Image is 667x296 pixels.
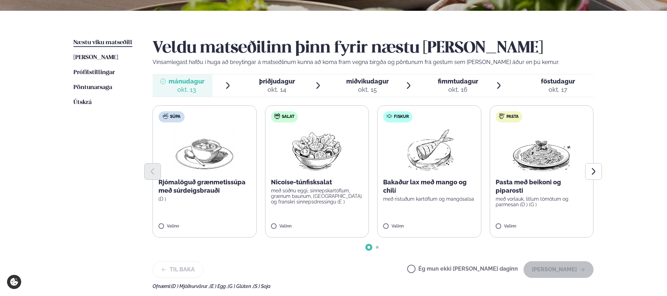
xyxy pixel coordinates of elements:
[376,246,379,249] span: Go to slide 2
[541,78,575,85] span: föstudagur
[387,113,392,119] img: fish.svg
[499,113,505,119] img: pasta.svg
[346,78,389,85] span: miðvikudagur
[496,196,588,207] p: með vorlauk, litlum tómötum og parmesan (D ) (G )
[153,39,594,58] h2: Veldu matseðilinn þinn fyrir næstu [PERSON_NAME]
[394,114,409,120] span: Fiskur
[259,78,295,85] span: þriðjudagur
[228,283,253,289] span: (G ) Glúten ,
[73,55,118,61] span: [PERSON_NAME]
[383,178,475,195] p: Bakaður lax með mango og chilí
[158,178,251,195] p: Rjómalöguð grænmetissúpa með súrdeigsbrauði
[585,163,602,180] button: Next slide
[511,128,572,173] img: Spagetti.png
[253,283,271,289] span: (S ) Soja
[174,128,235,173] img: Soup.png
[73,83,112,92] a: Pöntunarsaga
[169,86,204,94] div: okt. 13
[73,54,118,62] a: [PERSON_NAME]
[210,283,228,289] span: (E ) Egg ,
[73,69,115,77] a: Prófílstillingar
[169,78,204,85] span: mánudagur
[282,114,294,120] span: Salat
[496,178,588,195] p: Pasta með beikoni og piparosti
[170,114,180,120] span: Súpa
[7,275,21,289] a: Cookie settings
[171,283,210,289] span: (D ) Mjólkurvörur ,
[438,78,478,85] span: fimmtudagur
[286,128,348,173] img: Salad.png
[271,178,363,186] p: Nicoise-túnfisksalat
[271,188,363,205] p: með soðnu eggi, sinnepskartöflum, grænum baunum, [GEOGRAPHIC_DATA] og franskri sinnepsdressingu (E )
[153,261,203,278] button: Til baka
[541,86,575,94] div: okt. 17
[158,196,251,202] p: (D )
[153,283,594,289] div: Ofnæmi:
[144,163,161,180] button: Previous slide
[153,58,594,66] p: Vinsamlegast hafðu í huga að breytingar á matseðlinum kunna að koma fram vegna birgða og pöntunum...
[506,114,519,120] span: Pasta
[367,246,370,249] span: Go to slide 1
[346,86,389,94] div: okt. 15
[259,86,295,94] div: okt. 14
[523,261,594,278] button: [PERSON_NAME]
[73,98,92,107] a: Útskrá
[383,196,475,202] p: með ristuðum kartöflum og mangósalsa
[163,113,168,119] img: soup.svg
[398,128,460,173] img: Fish.png
[73,40,132,46] span: Næstu viku matseðill
[438,86,478,94] div: okt. 16
[274,113,280,119] img: salad.svg
[73,99,92,105] span: Útskrá
[73,39,132,47] a: Næstu viku matseðill
[73,70,115,75] span: Prófílstillingar
[73,85,112,90] span: Pöntunarsaga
